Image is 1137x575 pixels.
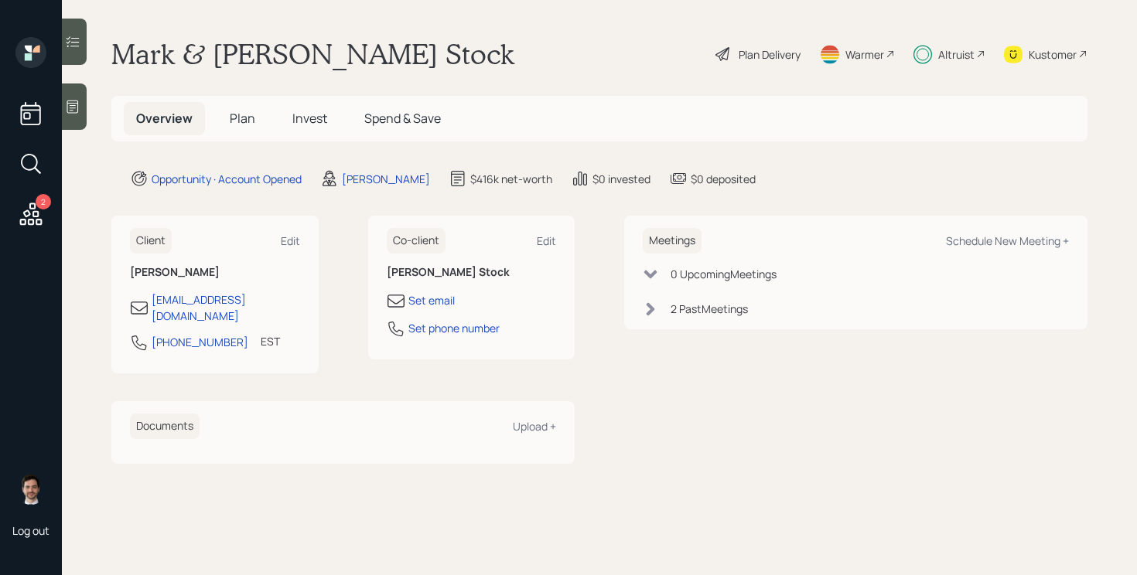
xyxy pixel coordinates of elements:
[387,228,446,253] h6: Co-client
[130,266,300,279] h6: [PERSON_NAME]
[36,194,51,209] div: 2
[408,292,455,308] div: Set email
[513,419,556,434] div: Upload +
[111,37,514,71] h1: Mark & [PERSON_NAME] Stock
[938,46,975,63] div: Altruist
[152,334,248,350] div: [PHONE_NUMBER]
[152,171,302,187] div: Opportunity · Account Opened
[15,474,46,505] img: jonah-coleman-headshot.png
[292,110,327,127] span: Invest
[152,291,300,324] div: [EMAIL_ADDRESS][DOMAIN_NAME]
[230,110,255,127] span: Plan
[387,266,557,279] h6: [PERSON_NAME] Stock
[592,171,650,187] div: $0 invested
[671,301,748,317] div: 2 Past Meeting s
[537,233,556,248] div: Edit
[691,171,756,187] div: $0 deposited
[12,523,50,538] div: Log out
[946,233,1069,248] div: Schedule New Meeting +
[364,110,441,127] span: Spend & Save
[470,171,552,187] div: $416k net-worth
[342,171,430,187] div: [PERSON_NAME]
[1029,46,1077,63] div: Kustomer
[130,413,200,439] h6: Documents
[261,333,280,349] div: EST
[136,110,193,127] span: Overview
[739,46,801,63] div: Plan Delivery
[845,46,884,63] div: Warmer
[671,266,777,282] div: 0 Upcoming Meeting s
[281,233,300,248] div: Edit
[130,228,172,253] h6: Client
[408,320,500,336] div: Set phone number
[643,228,702,253] h6: Meetings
